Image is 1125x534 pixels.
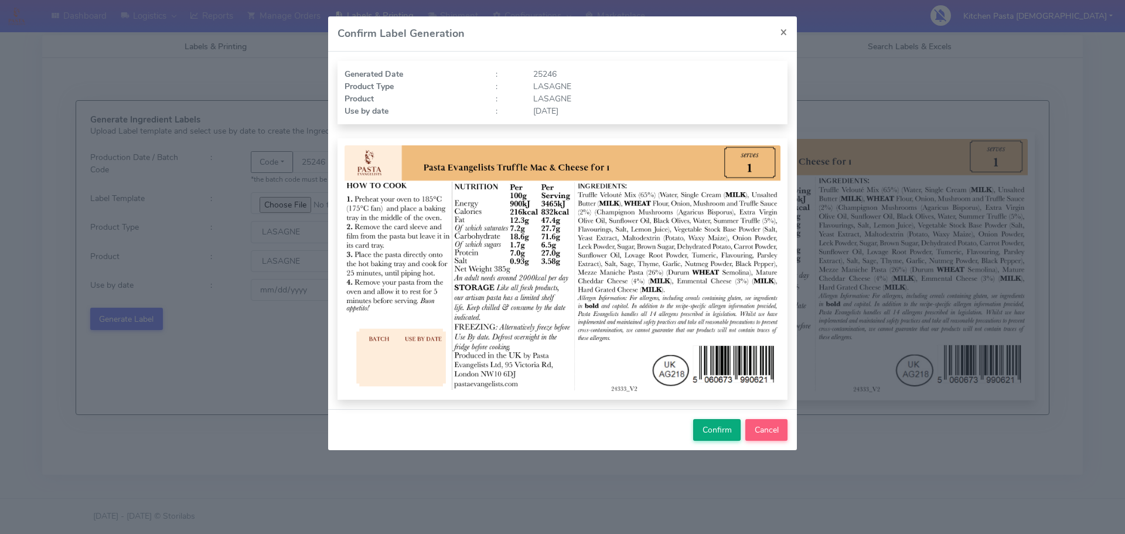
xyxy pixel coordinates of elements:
img: Label Preview [345,145,780,393]
h4: Confirm Label Generation [337,26,465,42]
div: : [487,105,524,117]
div: LASAGNE [524,80,789,93]
button: Confirm [693,419,741,441]
div: : [487,68,524,80]
button: Close [771,16,797,47]
div: 25246 [524,68,789,80]
span: Confirm [703,424,732,436]
strong: Product [345,93,374,104]
strong: Product Type [345,81,394,92]
div: [DATE] [524,105,789,117]
div: : [487,93,524,105]
div: LASAGNE [524,93,789,105]
span: × [780,23,787,40]
strong: Generated Date [345,69,403,80]
div: : [487,80,524,93]
button: Cancel [745,419,787,441]
strong: Use by date [345,106,388,117]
